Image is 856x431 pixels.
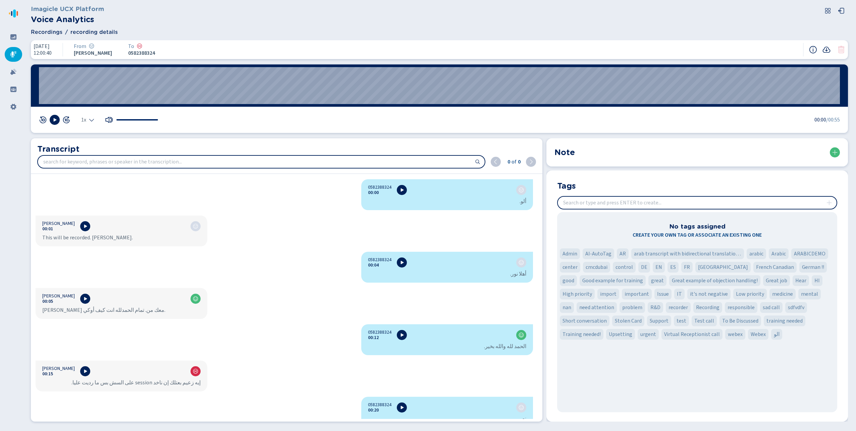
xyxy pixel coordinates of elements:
span: Admin [563,250,577,258]
span: Low priority [736,290,764,298]
div: Tag 'Great job' [763,275,790,286]
span: medicine [772,290,793,298]
svg: plus [826,200,832,205]
span: To Be Discussed [722,317,758,325]
div: Tag 'الو' [771,329,782,340]
div: Tag 'AR' [617,248,629,259]
button: 00:12 [368,335,379,340]
span: ES [670,263,676,271]
div: Select the playback speed [81,117,94,123]
span: Create your own tag or associate an existing one [633,231,762,239]
span: 0582388324 [368,402,391,408]
div: Tag 'Hear' [793,275,809,286]
span: IT [677,290,682,298]
div: Groups [5,82,22,97]
span: /00:55 [826,116,840,124]
span: [PERSON_NAME] [42,293,75,299]
div: [PERSON_NAME] معك من. تمام الحمدلله انت كيف أوكي. [42,307,201,314]
svg: icon-emoji-neutral [193,224,198,229]
span: [GEOGRAPHIC_DATA] [698,263,748,271]
div: Tag 'EN' [653,262,665,273]
svg: groups-filled [10,86,17,93]
div: Neutral sentiment [519,405,524,410]
div: Alarms [5,64,22,79]
div: Tag 'Short conversation' [560,316,609,326]
div: Tag 'center' [560,262,580,273]
div: Negative sentiment [137,43,142,49]
span: Stolen Card [615,317,642,325]
div: Tag 'Good example for training' [580,275,646,286]
span: [DATE] [34,43,52,49]
svg: box-arrow-left [838,7,845,14]
button: skip 10 sec fwd [Hotkey: arrow-right] [62,116,70,124]
div: Tag 'sad call' [760,302,783,313]
span: mental [801,290,818,298]
div: Tag 'Webex' [748,329,768,340]
div: Tag 'AI-AutoTag' [583,248,614,259]
div: Tag 'sdfvdfv' [785,302,807,313]
svg: plus [832,150,838,155]
span: test [677,317,686,325]
span: Recordings [31,28,62,36]
div: Tag 'To Be Discussed' [719,316,761,326]
div: أهلا نور. [368,271,526,277]
div: Tag 'DE' [638,262,650,273]
button: skip 10 sec rev [Hotkey: arrow-left] [39,116,47,124]
div: Positive sentiment [519,332,524,338]
span: arab transcript with bidirectional translation 'fashion' [634,250,741,258]
div: Tag 'medicine' [769,289,796,299]
span: DE [641,263,647,271]
div: Tag 'Stolen Card' [612,316,644,326]
button: 00:05 [42,299,53,304]
div: Tag 'German !!' [799,262,827,273]
span: nan [563,303,571,312]
div: إيه زعيم بعتلك إن ناخد session على السش بس ما رديت عليا. [42,379,201,386]
span: R&D [650,303,660,312]
div: ألو. [368,198,526,205]
span: recording details [70,28,118,36]
div: Tag 'Great example of objection handling!' [669,275,760,286]
h2: Tags [557,180,576,191]
button: 00:01 [42,226,53,232]
span: Support [650,317,668,325]
svg: search [475,159,480,164]
h3: No tags assigned [669,222,726,231]
span: good [563,277,574,285]
button: Play [Hotkey: spacebar] [50,115,60,125]
div: Tag 'Issue' [654,289,672,299]
svg: icon-emoji-sad [193,369,198,374]
span: Hear [795,277,806,285]
div: Tag 'Recording' [693,302,722,313]
span: الو [774,330,780,338]
div: Tag 'FR' [681,262,693,273]
div: Tag 'urgent' [638,329,659,340]
div: Tag 'import' [597,289,619,299]
svg: trash-fill [837,46,845,54]
span: AI-AutoTag [585,250,611,258]
div: Neutral sentiment [519,187,524,193]
button: 00:04 [368,262,379,268]
div: This will be recorded. [PERSON_NAME]. [42,234,201,241]
svg: play [399,332,405,338]
span: 1x [81,117,86,123]
span: urgent [640,330,656,338]
div: Tag 'webex' [725,329,745,340]
span: 0582388324 [368,257,391,262]
h2: Transcript [37,143,536,155]
div: Tag 'Admin' [560,248,580,259]
span: [PERSON_NAME] [42,221,75,226]
svg: icon-emoji-smile [519,332,524,338]
svg: chevron-down [89,117,94,123]
span: Webex [751,330,766,338]
div: Negative sentiment [193,369,198,374]
div: نعم. [368,416,526,422]
svg: alarm-filled [10,68,17,75]
div: Tag 'mental' [798,289,821,299]
span: 00:20 [368,408,379,413]
button: Recording information [809,46,817,54]
span: it's not negative [690,290,728,298]
div: Tag 'Francia' [695,262,751,273]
